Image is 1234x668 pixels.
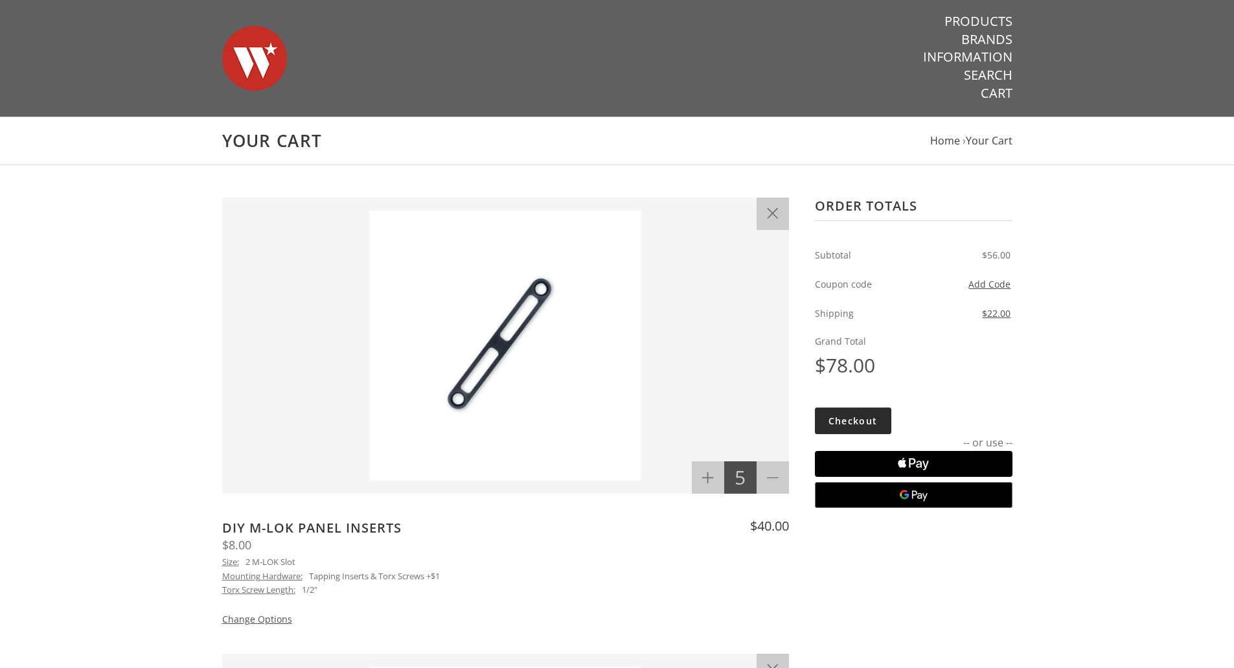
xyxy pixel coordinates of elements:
[914,277,1011,292] button: Add Code
[815,334,1012,349] span: Grand Total
[815,198,1012,221] h3: Order Totals
[222,570,303,584] dt: Mounting Hardware:
[815,349,1012,382] span: $78.00
[815,434,1012,452] p: -- or use --
[961,31,1012,48] a: Brands
[246,555,295,570] dd: 2 M-LOK Slot
[963,132,1012,150] li: ›
[222,130,1012,152] h1: Your Cart
[302,583,317,597] dd: 1/2"
[923,49,1012,65] a: Information
[724,461,757,494] button: 5
[815,248,911,262] span: Subtotal
[815,306,911,321] span: Shipping
[981,85,1012,102] a: Cart
[815,408,891,434] a: Checkout
[964,67,1012,84] a: Search
[930,133,960,148] a: Home
[235,211,776,481] img: DIY M-LOK Panel Inserts
[914,248,1011,262] span: $56.00
[750,517,789,535] span: $40.00
[222,555,239,570] dt: Size:
[222,537,251,553] span: $8.00
[944,13,1012,30] a: Products
[222,583,295,597] dt: Torx Screw Length:
[982,306,1011,321] button: $22.00
[966,133,1012,148] a: Your Cart
[309,570,440,584] dd: Tapping Inserts & Torx Screws +$1
[815,482,1012,508] button: Google Pay
[815,277,911,292] span: Coupon code
[222,13,287,104] img: Warsaw Wood Co.
[222,612,292,627] button: Change Options
[222,519,402,536] a: DIY M-LOK Panel Inserts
